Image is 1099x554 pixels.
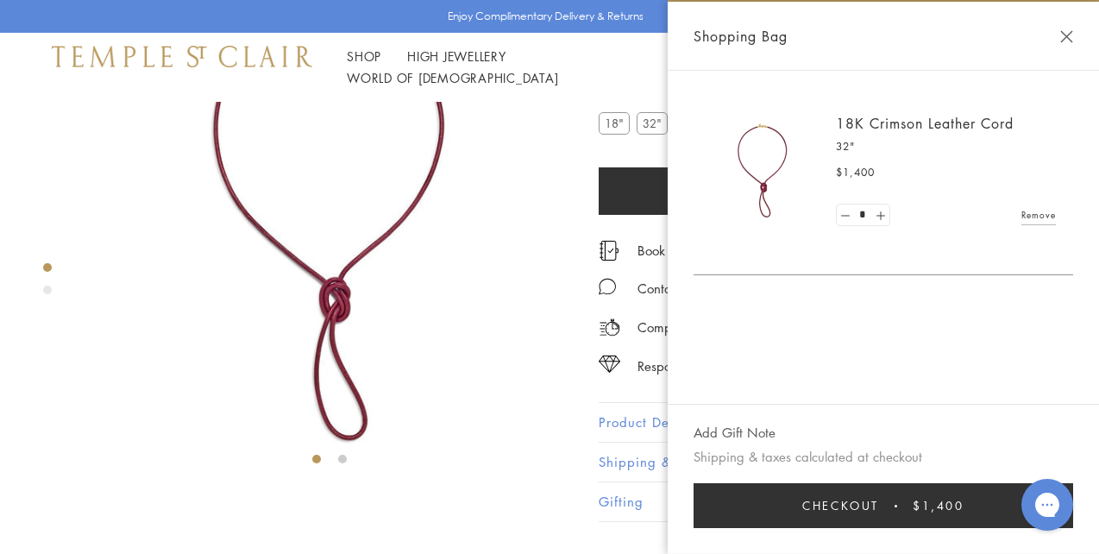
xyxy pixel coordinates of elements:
a: 18K Crimson Leather Cord [836,114,1014,133]
label: 32" [637,112,668,134]
span: Shopping Bag [694,25,788,47]
button: Checkout $1,400 [694,483,1073,528]
button: Add Gift Note [694,422,776,444]
button: Close Shopping Bag [1060,30,1073,43]
a: World of [DEMOGRAPHIC_DATA]World of [DEMOGRAPHIC_DATA] [347,69,558,86]
img: icon_delivery.svg [599,317,620,338]
img: MessageIcon-01_2.svg [599,278,616,295]
button: Shipping & Returns [599,443,1047,482]
div: Contact an Ambassador [637,278,776,299]
a: Book an Appointment [637,241,761,260]
img: N00001-CRIMSN32 [711,121,814,224]
a: High JewelleryHigh Jewellery [407,47,506,65]
a: Remove [1021,205,1056,224]
span: $1,400 [913,496,964,515]
button: Gifting [599,482,1047,521]
span: Checkout [802,496,879,515]
a: Set quantity to 2 [871,205,889,226]
a: Set quantity to 0 [837,205,854,226]
span: $1,400 [836,164,875,181]
button: Add to bag [599,167,989,215]
img: Temple St. Clair [52,46,312,66]
div: Product gallery navigation [43,259,52,308]
p: 32" [836,138,1056,155]
nav: Main navigation [347,46,729,89]
iframe: Gorgias live chat messenger [1013,473,1082,537]
button: Product Details [599,403,1047,442]
p: Enjoy Complimentary Delivery & Returns [448,8,644,25]
a: ShopShop [347,47,381,65]
p: Complimentary Delivery and Returns [637,317,846,338]
img: icon_appointment.svg [599,241,619,261]
p: Shipping & taxes calculated at checkout [694,446,1073,468]
div: Responsible Sourcing [637,356,757,377]
img: icon_sourcing.svg [599,356,620,373]
label: 18" [599,112,630,134]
